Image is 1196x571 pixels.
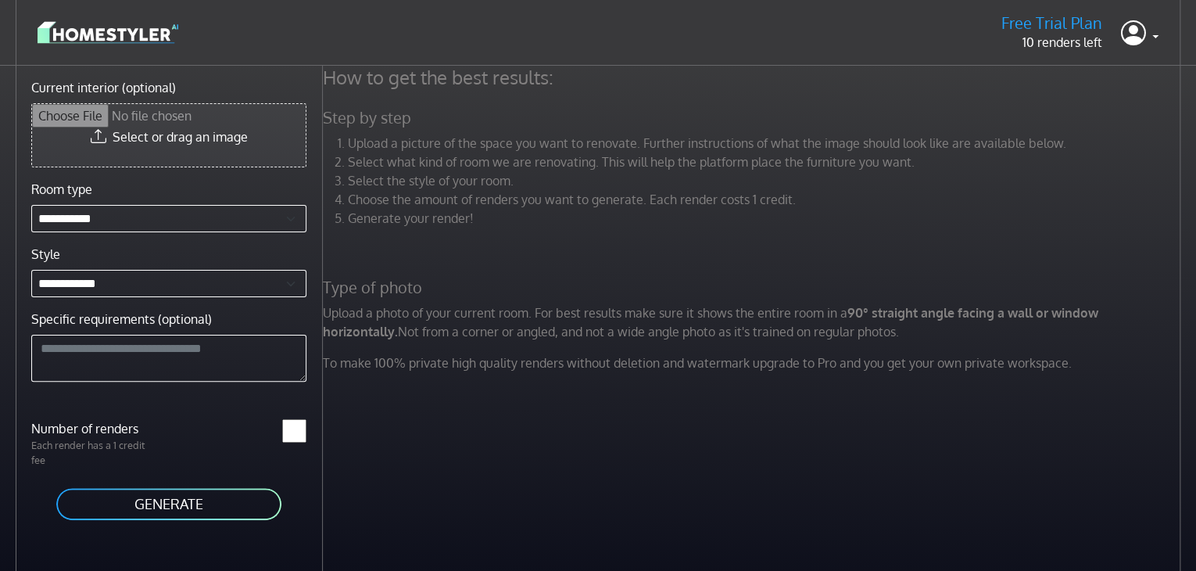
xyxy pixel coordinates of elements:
button: GENERATE [55,487,283,522]
h5: Step by step [313,108,1194,127]
li: Select the style of your room. [348,171,1184,190]
h5: Free Trial Plan [1001,13,1102,33]
img: logo-3de290ba35641baa71223ecac5eacb59cb85b4c7fdf211dc9aaecaaee71ea2f8.svg [38,19,178,46]
p: To make 100% private high quality renders without deletion and watermark upgrade to Pro and you g... [313,354,1194,372]
label: Number of renders [22,419,169,438]
label: Room type [31,180,92,199]
p: 10 renders left [1001,33,1102,52]
li: Generate your render! [348,209,1184,228]
label: Current interior (optional) [31,78,176,97]
label: Specific requirements (optional) [31,310,212,329]
li: Select what kind of room we are renovating. This will help the platform place the furniture you w... [348,153,1184,171]
li: Upload a picture of the space you want to renovate. Further instructions of what the image should... [348,134,1184,153]
p: Upload a photo of your current room. For best results make sure it shows the entire room in a Not... [313,303,1194,341]
label: Style [31,245,60,264]
li: Choose the amount of renders you want to generate. Each render costs 1 credit. [348,190,1184,209]
h5: Type of photo [313,278,1194,297]
h4: How to get the best results: [313,66,1194,89]
p: Each render has a 1 credit fee [22,438,169,468]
